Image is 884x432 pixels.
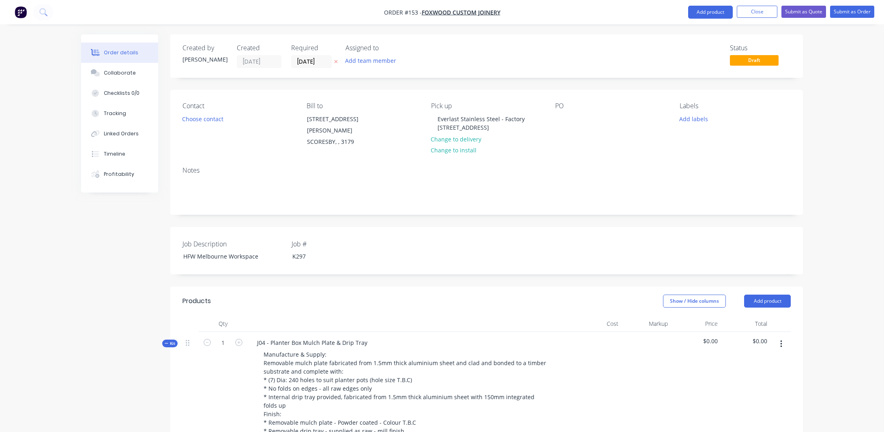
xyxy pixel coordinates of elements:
[724,337,768,345] span: $0.00
[427,133,486,144] button: Change to delivery
[781,6,826,18] button: Submit as Quote
[737,6,777,18] button: Close
[15,6,27,18] img: Factory
[572,316,622,332] div: Cost
[680,102,791,110] div: Labels
[104,110,126,117] div: Tracking
[81,63,158,83] button: Collaborate
[721,316,771,332] div: Total
[104,171,134,178] div: Profitability
[104,130,139,137] div: Linked Orders
[81,164,158,184] button: Profitability
[291,44,336,52] div: Required
[104,90,139,97] div: Checklists 0/0
[663,295,726,308] button: Show / Hide columns
[286,250,387,262] div: K297
[744,295,791,308] button: Add product
[237,44,281,52] div: Created
[182,44,227,52] div: Created by
[165,340,175,346] span: Kit
[81,124,158,144] button: Linked Orders
[81,103,158,124] button: Tracking
[427,145,481,156] button: Change to install
[431,113,531,133] div: Everlast Stainless Steel - Factory [STREET_ADDRESS]
[182,55,227,64] div: [PERSON_NAME]
[182,167,791,174] div: Notes
[341,55,401,66] button: Add team member
[307,136,374,148] div: SCORESBY, , 3179
[345,44,427,52] div: Assigned to
[555,102,666,110] div: PO
[830,6,874,18] button: Submit as Order
[182,296,211,306] div: Products
[671,316,721,332] div: Price
[251,337,374,349] div: J04 - Planter Box Mulch Plate & Drip Tray
[104,150,125,158] div: Timeline
[182,102,294,110] div: Contact
[104,69,136,77] div: Collaborate
[307,102,418,110] div: Bill to
[675,113,712,124] button: Add labels
[292,239,393,249] label: Job #
[688,6,733,19] button: Add product
[345,55,401,66] button: Add team member
[422,9,500,16] a: Foxwood Custom Joinery
[431,102,542,110] div: Pick up
[81,43,158,63] button: Order details
[177,250,278,262] div: HFW Melbourne Workspace
[104,49,138,56] div: Order details
[307,113,374,136] div: [STREET_ADDRESS][PERSON_NAME]
[162,340,178,347] button: Kit
[199,316,247,332] div: Qty
[81,144,158,164] button: Timeline
[81,83,158,103] button: Checklists 0/0
[674,337,718,345] span: $0.00
[300,113,381,148] div: [STREET_ADDRESS][PERSON_NAME]SCORESBY, , 3179
[178,113,228,124] button: Choose contact
[730,44,791,52] div: Status
[730,55,779,65] span: Draft
[622,316,672,332] div: Markup
[182,239,284,249] label: Job Description
[384,9,422,16] span: Order #153 -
